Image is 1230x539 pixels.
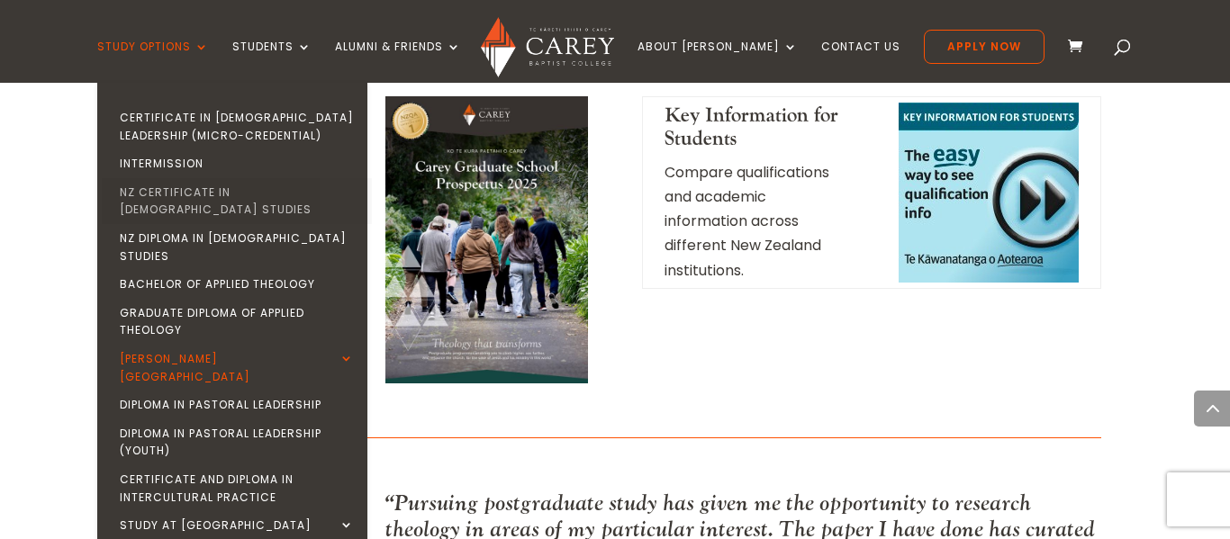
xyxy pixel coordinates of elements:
img: Carey Baptist College [481,17,613,77]
a: Bachelor of Applied Theology [102,270,372,299]
a: Contact Us [821,40,900,83]
a: Diploma in Pastoral Leadership [102,391,372,419]
a: Study Options [97,40,209,83]
a: NZ Diploma in [DEMOGRAPHIC_DATA] Studies [102,224,372,270]
a: Graduate Diploma of Applied Theology [102,299,372,345]
a: Certificate in [DEMOGRAPHIC_DATA] Leadership (Micro-credential) [102,103,372,149]
a: Students [232,40,312,83]
h4: Key Information for Students [665,103,850,160]
a: Diploma in Pastoral Leadership (Youth) [102,419,372,465]
a: Alumni & Friends [335,40,461,83]
a: About [PERSON_NAME] [638,40,798,83]
a: [PERSON_NAME][GEOGRAPHIC_DATA] [102,345,372,391]
img: Postgraduate Prospectus Cover 2025 [385,96,588,383]
a: Postgraduate Prospectus Cover 2025 [385,368,588,389]
a: Intermission [102,149,372,178]
a: NZ Certificate in [DEMOGRAPHIC_DATA] Studies [102,178,372,224]
a: Apply Now [924,30,1045,64]
p: Compare qualifications and academic information across different New Zealand institutions. [665,160,850,283]
a: Certificate and Diploma in Intercultural Practice [102,465,372,511]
